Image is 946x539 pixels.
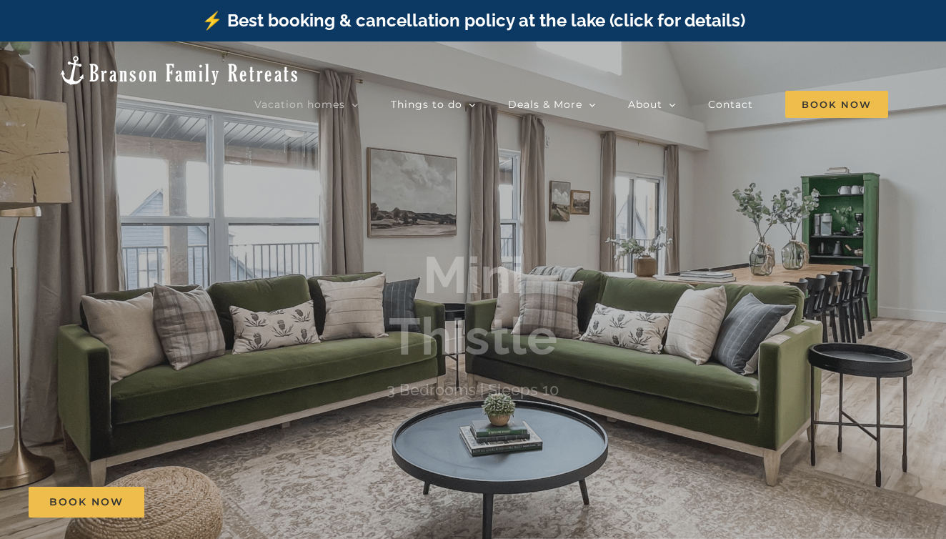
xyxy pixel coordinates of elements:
[508,90,596,119] a: Deals & More
[628,99,662,109] span: About
[708,90,753,119] a: Contact
[254,90,888,119] nav: Main Menu
[508,99,582,109] span: Deals & More
[389,244,557,367] b: Mini Thistle
[387,381,559,400] h4: 3 Bedrooms | Sleeps 10
[391,99,462,109] span: Things to do
[254,90,359,119] a: Vacation homes
[391,90,476,119] a: Things to do
[708,99,753,109] span: Contact
[201,10,745,31] a: ⚡️ Best booking & cancellation policy at the lake (click for details)
[49,496,124,508] span: Book Now
[29,487,144,518] a: Book Now
[254,99,345,109] span: Vacation homes
[58,54,300,86] img: Branson Family Retreats Logo
[785,91,888,118] span: Book Now
[628,90,676,119] a: About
